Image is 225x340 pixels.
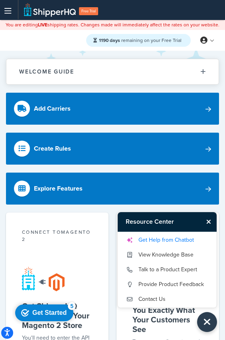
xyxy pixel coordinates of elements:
a: Talk to a Product Expert [126,263,209,276]
span: Free Trial [79,7,98,15]
button: Welcome Guide [6,59,219,84]
a: Create Rules [6,133,219,165]
a: Get Help from Chatbot [126,234,209,247]
div: Explore Features [34,183,83,194]
img: connect-shq-magento-24cdf84b.svg [22,266,65,291]
a: Add Carriers [6,93,219,125]
a: View Knowledge Base [126,249,209,261]
h2: Welcome Guide [19,69,74,75]
button: Close Resource Center [203,217,217,227]
a: Explore Features [6,173,219,205]
button: Close Resource Center [197,312,217,332]
div: Create Rules [34,143,71,154]
h5: Get ShipperHQ Connected to Your Magento 2 Store [22,301,93,330]
strong: 1190 days [99,37,120,44]
h5: Our Rate Calculator Shows You Exactly What Your Customers See [132,286,203,334]
span: remaining on your Free Trial [99,37,182,44]
h3: Resource Center [118,212,203,231]
div: Add Carriers [34,103,71,114]
a: Contact Us [126,293,209,306]
a: Provide Product Feedback [126,278,209,291]
b: LIVE [38,21,47,28]
iframe: To enrich screen reader interactions, please activate Accessibility in Grammarly extension settings [12,300,80,324]
div: Connect to Magento 2 [22,229,93,245]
